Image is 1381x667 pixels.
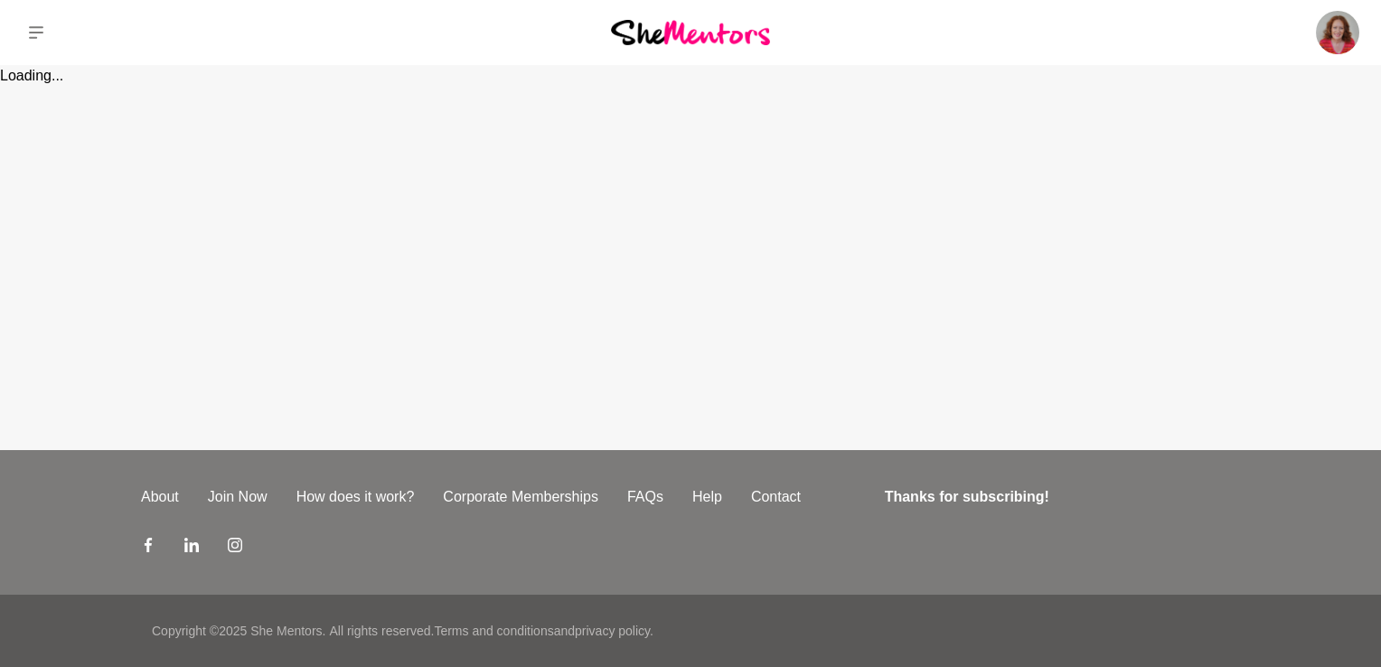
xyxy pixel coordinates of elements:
a: Facebook [141,537,155,559]
a: FAQs [613,486,678,508]
a: How does it work? [282,486,429,508]
a: Contact [737,486,815,508]
a: Terms and conditions [434,624,553,638]
a: Instagram [228,537,242,559]
a: Corporate Memberships [428,486,613,508]
img: Carmel Murphy [1316,11,1359,54]
p: All rights reserved. and . [329,622,653,641]
img: She Mentors Logo [611,20,770,44]
a: LinkedIn [184,537,199,559]
p: Copyright © 2025 She Mentors . [152,622,325,641]
a: Help [678,486,737,508]
a: About [127,486,193,508]
a: privacy policy [575,624,650,638]
a: Join Now [193,486,282,508]
h4: Thanks for subscribing! [885,486,1229,508]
